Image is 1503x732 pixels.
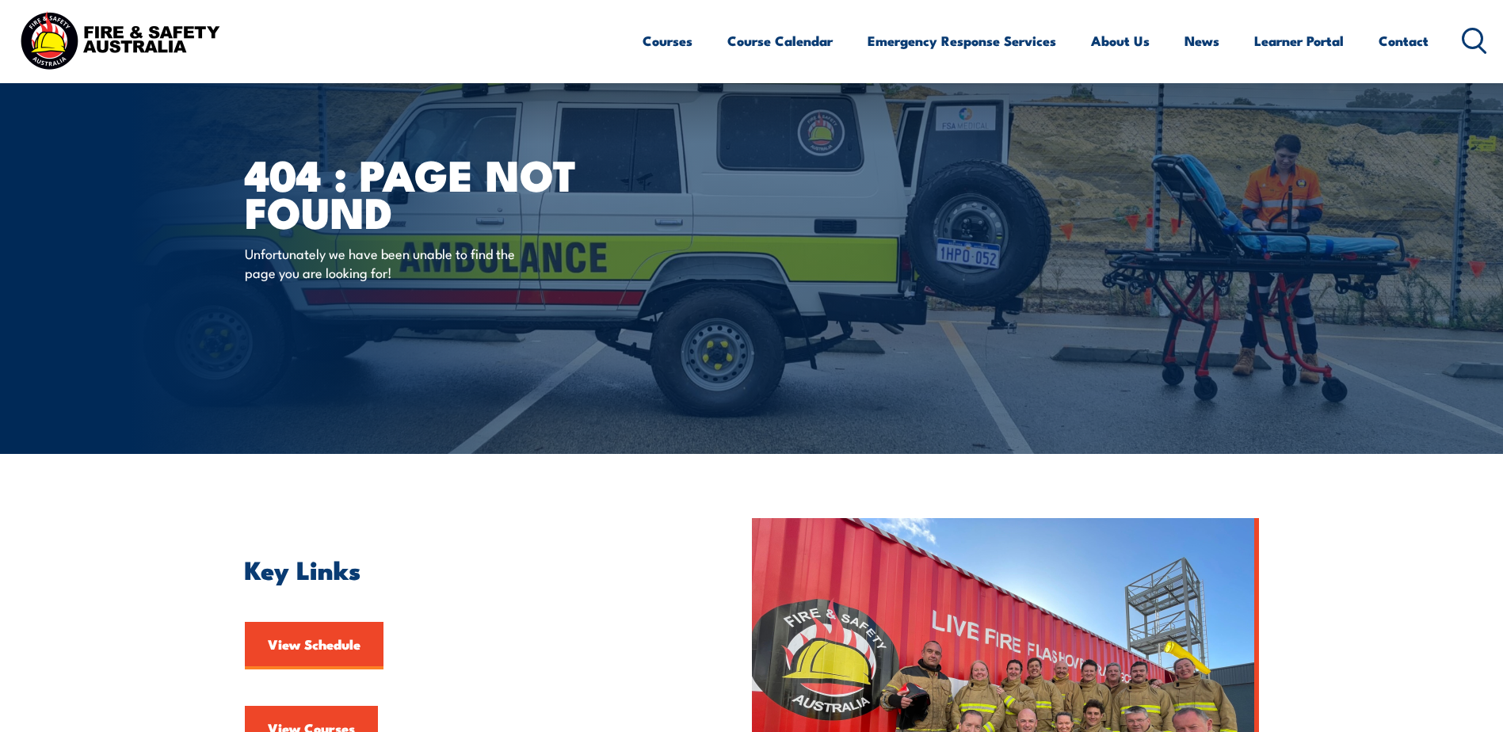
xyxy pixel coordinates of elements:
a: About Us [1091,20,1150,62]
h1: 404 : Page Not Found [245,155,636,229]
h2: Key Links [245,558,679,580]
a: News [1184,20,1219,62]
a: View Schedule [245,622,383,669]
a: Courses [643,20,692,62]
a: Learner Portal [1254,20,1344,62]
a: Course Calendar [727,20,833,62]
a: Emergency Response Services [868,20,1056,62]
p: Unfortunately we have been unable to find the page you are looking for! [245,244,534,281]
a: Contact [1379,20,1429,62]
